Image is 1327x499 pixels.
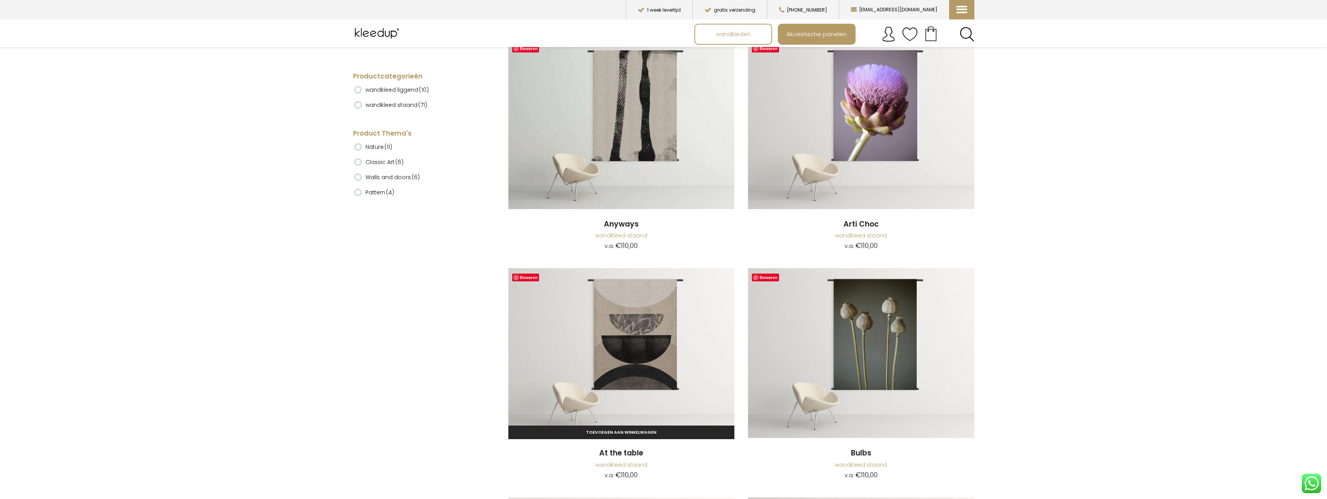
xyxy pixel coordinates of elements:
a: Toevoegen aan winkelwagen: “At the table“ [508,426,735,439]
a: At the table [508,448,735,459]
a: Anyways [508,219,735,230]
a: wandkleed staand [835,461,887,469]
span: € [856,470,861,480]
img: verlanglijstje.svg [902,26,918,42]
bdi: 110,00 [616,470,638,480]
a: Bulbs [748,268,974,439]
span: € [856,241,861,250]
bdi: 110,00 [616,241,638,250]
span: Akoestische panelen [782,27,851,42]
a: wandkleed staand [595,461,647,469]
span: v.a. [605,471,614,479]
a: wandkleden [695,24,771,44]
img: account.svg [881,26,896,42]
nav: Main menu [694,24,980,45]
a: Search [960,27,974,42]
img: Kleedup [353,24,403,43]
a: Bewaren [752,45,779,52]
img: Bulbs [748,268,974,438]
bdi: 110,00 [856,241,878,250]
span: v.a. [845,471,854,479]
bdi: 110,00 [856,470,878,480]
span: wandkleden [711,27,755,42]
a: Your cart [918,24,944,43]
a: Akoestische panelen [779,24,855,44]
span: € [616,470,621,480]
a: Arti Choc [748,219,974,230]
img: Arti Choc [748,39,974,209]
img: Anyways [508,39,735,209]
a: Bulbs [748,448,974,459]
span: v.a. [605,242,614,250]
a: wandkleed staand [835,232,887,239]
img: At The Table [508,268,735,438]
a: Bewaren [752,274,779,281]
span: v.a. [845,242,854,250]
a: Bewaren [512,274,539,281]
a: wandkleed staand [595,232,647,239]
a: Bewaren [512,45,539,52]
a: Anyways [508,39,735,210]
span: € [616,241,621,250]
